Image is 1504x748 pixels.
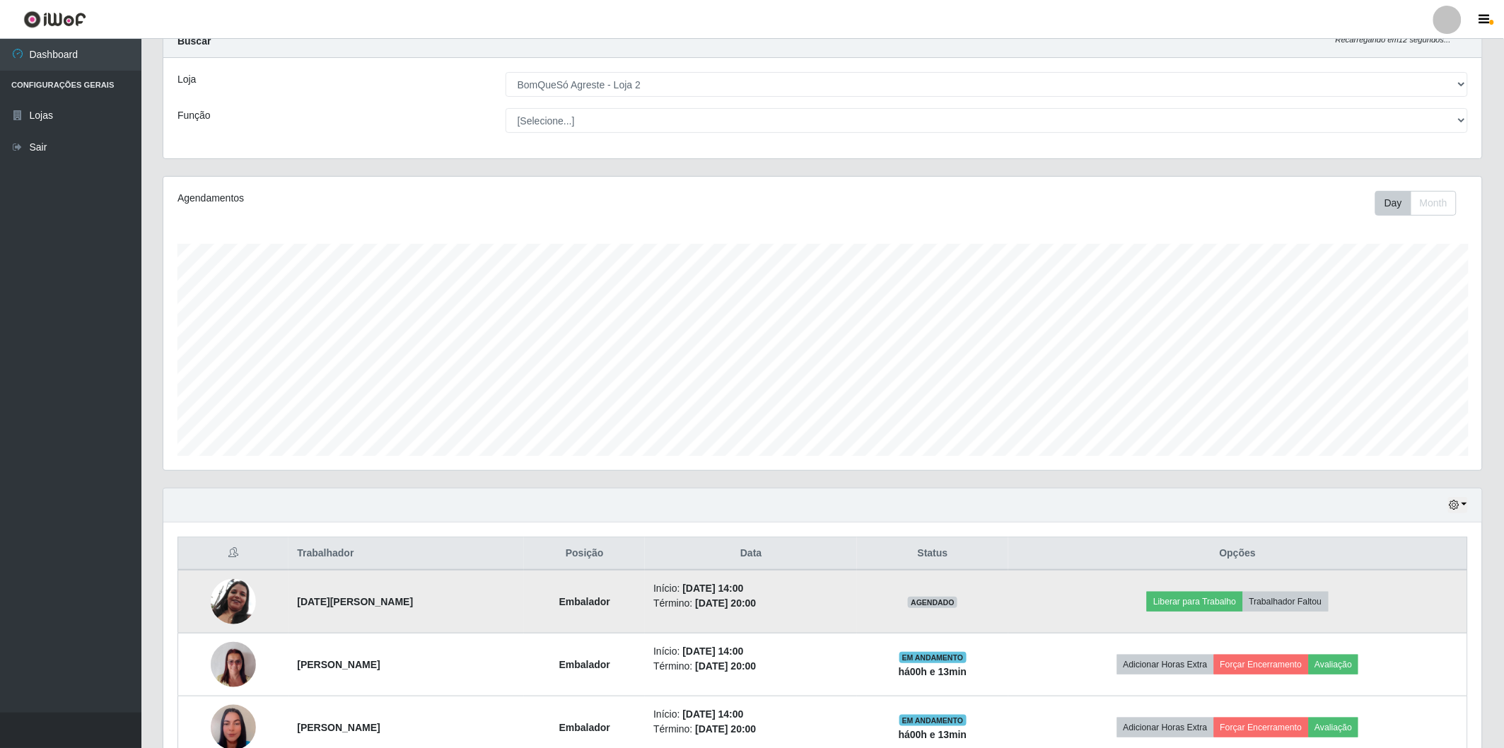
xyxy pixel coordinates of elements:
time: [DATE] 20:00 [695,723,756,735]
time: [DATE] 20:00 [695,597,756,609]
span: EM ANDAMENTO [899,715,967,726]
img: 1689337855569.jpeg [211,579,256,625]
strong: há 00 h e 13 min [899,729,967,740]
button: Avaliação [1309,655,1359,674]
div: Agendamentos [177,191,703,206]
button: Forçar Encerramento [1214,655,1309,674]
button: Month [1411,191,1457,216]
strong: [PERSON_NAME] [297,722,380,733]
time: [DATE] 14:00 [683,583,744,594]
strong: Embalador [559,596,610,607]
div: First group [1375,191,1457,216]
button: Day [1375,191,1411,216]
span: EM ANDAMENTO [899,652,967,663]
strong: Embalador [559,659,610,670]
strong: Embalador [559,722,610,733]
time: [DATE] 14:00 [683,645,744,657]
li: Início: [653,644,849,659]
button: Liberar para Trabalho [1147,592,1242,612]
button: Trabalhador Faltou [1243,592,1329,612]
label: Função [177,108,211,123]
strong: [DATE][PERSON_NAME] [297,596,413,607]
button: Adicionar Horas Extra [1117,718,1214,737]
button: Avaliação [1309,718,1359,737]
i: Recarregando em 12 segundos... [1336,35,1451,44]
time: [DATE] 20:00 [695,660,756,672]
time: [DATE] 14:00 [683,708,744,720]
strong: [PERSON_NAME] [297,659,380,670]
button: Adicionar Horas Extra [1117,655,1214,674]
li: Término: [653,596,849,611]
th: Opções [1008,537,1468,571]
li: Término: [653,659,849,674]
span: AGENDADO [908,597,957,608]
button: Forçar Encerramento [1214,718,1309,737]
label: Loja [177,72,196,87]
li: Início: [653,581,849,596]
img: CoreUI Logo [23,11,86,28]
li: Término: [653,722,849,737]
strong: Buscar [177,35,211,47]
li: Início: [653,707,849,722]
th: Data [645,537,857,571]
th: Status [857,537,1008,571]
img: 1704290796442.jpeg [211,635,256,695]
strong: há 00 h e 13 min [899,666,967,677]
th: Posição [524,537,645,571]
th: Trabalhador [288,537,524,571]
div: Toolbar with button groups [1375,191,1468,216]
